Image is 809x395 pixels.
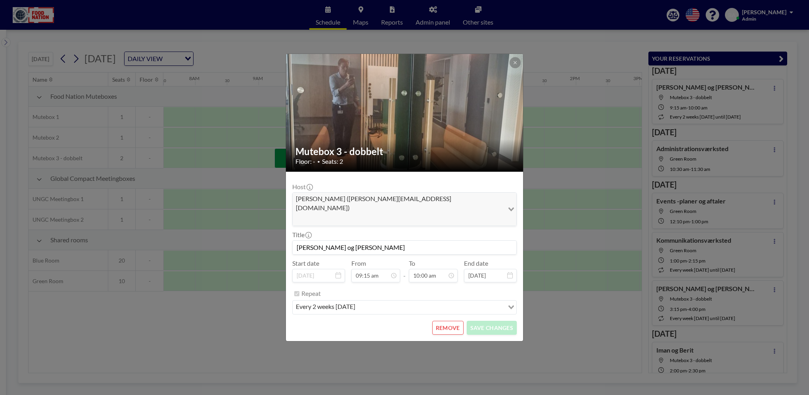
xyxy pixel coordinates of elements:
[295,146,514,157] h2: Mutebox 3 - dobbelt
[351,259,366,267] label: From
[294,302,357,313] span: every 2 weeks [DATE]
[295,157,315,165] span: Floor: -
[317,159,320,165] span: •
[293,241,516,254] input: (No title)
[403,262,406,280] span: -
[432,321,464,335] button: REMOVE
[292,231,311,239] label: Title
[409,259,415,267] label: To
[464,259,488,267] label: End date
[292,259,319,267] label: Start date
[293,214,503,224] input: Search for option
[293,193,516,226] div: Search for option
[293,301,516,314] div: Search for option
[301,290,321,297] label: Repeat
[467,321,517,335] button: SAVE CHANGES
[322,157,343,165] span: Seats: 2
[294,194,502,212] span: [PERSON_NAME] ([PERSON_NAME][EMAIL_ADDRESS][DOMAIN_NAME])
[358,302,503,313] input: Search for option
[292,183,312,191] label: Host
